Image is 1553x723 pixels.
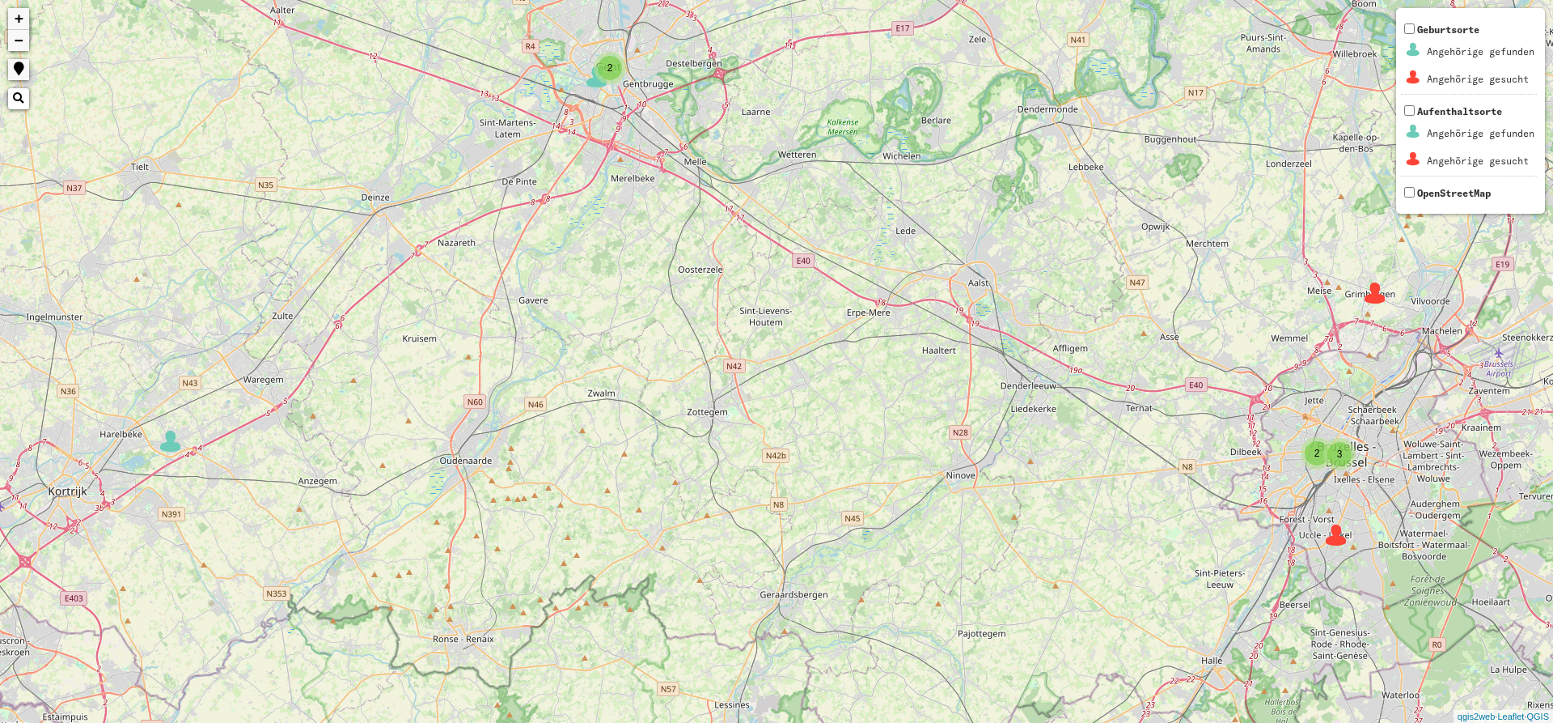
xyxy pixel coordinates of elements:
a: Leaflet [1497,712,1524,721]
a: Show me where I am [8,59,29,80]
span: Aufenthaltsorte [1401,105,1537,176]
input: OpenStreetMap [1404,187,1415,198]
span: 2 [607,62,613,74]
img: Aufenthaltsorte_1_Angeh%C3%B6rigegesucht1.png [1403,149,1424,169]
a: QGIS [1526,712,1549,721]
a: Zoom in [8,8,29,30]
a: qgis2web [1458,712,1495,721]
td: Angehörige gesucht [1426,148,1535,174]
img: Aufenthaltsorte_1_Angeh%C3%B6rigegefunden0.png [1403,121,1424,142]
td: Angehörige gefunden [1426,121,1535,147]
td: Angehörige gesucht [1426,66,1535,92]
span: 2 [1314,448,1320,459]
span: Geburtsorte [1401,23,1537,94]
input: AufenthaltsorteAngehörige gefundenAngehörige gesucht [1404,105,1415,116]
input: GeburtsorteAngehörige gefundenAngehörige gesucht [1404,23,1415,34]
img: Geburtsorte_2_Angeh%C3%B6rigegesucht1.png [1403,67,1424,87]
td: Angehörige gefunden [1426,39,1535,65]
span: OpenStreetMap [1417,187,1491,199]
a: Zoom out [8,30,29,51]
img: Geburtsorte_2_Angeh%C3%B6rigegefunden0.png [1403,40,1424,60]
span: 3 [1337,449,1343,460]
